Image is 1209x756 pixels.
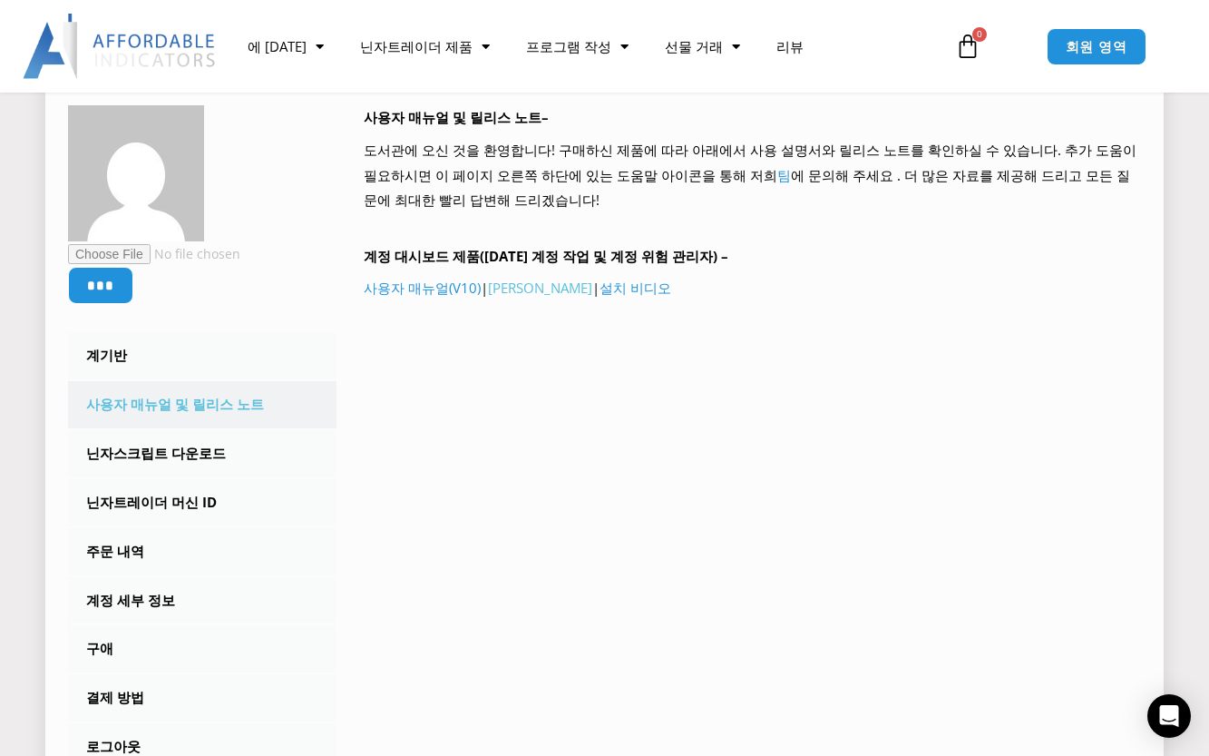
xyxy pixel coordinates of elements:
font: 계정 대시보드 제품([DATE] 계정 작업 및 계정 위험 관리자) – [364,247,728,265]
font: 계기반 [86,346,127,364]
a: 닌자트레이더 머신 ID [68,479,336,526]
font: | [592,279,600,297]
a: 사용자 매뉴얼(V10) [364,279,481,297]
a: 리뷰 [758,25,822,67]
div: 인터콤 메신저 열기 [1147,694,1191,738]
font: 주문 내역 [86,542,144,560]
font: 계정 세부 정보 [86,591,175,609]
a: 계정 세부 정보 [68,577,336,624]
img: 2aecd2f530933ac4d7d66a232d61f6a8435cfd1cbe7ea7bda943c34f7188318a [68,105,204,241]
font: 0 [977,27,982,40]
a: 설치 비디오 [600,279,671,297]
img: LogoAI | 저렴한 지표 – NinjaTrader [23,14,218,79]
a: 선물 거래 [647,25,758,67]
font: 결제 방법 [86,688,144,706]
font: 리뷰 [776,37,804,55]
font: 로그아웃 [86,737,141,755]
nav: 메뉴 [229,25,943,67]
a: 회원 영역 [1047,28,1147,65]
font: 에 [DATE] [248,37,307,55]
a: 0 [928,20,1008,73]
a: 닌자스크립트 다운로드 [68,430,336,477]
font: 도서관에 오신 것을 환영합니다! 구매하신 제품에 따라 아래에서 사용 설명서와 릴리스 노트를 확인하실 수 있습니다. 추가 도움이 필요하시면 이 페이지 오른쪽 하단에 있는 도움말... [364,141,1136,184]
a: 팀 [777,166,791,184]
font: 선물 거래 [665,37,723,55]
font: 닌자스크립트 다운로드 [86,444,226,462]
a: [PERSON_NAME] [488,279,592,297]
a: 결제 방법 [68,674,336,722]
font: 닌자트레이더 제품 [360,37,473,55]
font: 회원 영역 [1066,37,1128,55]
a: 주문 내역 [68,528,336,575]
font: 사용자 매뉴얼 및 릴리스 노트– [364,108,549,126]
a: 계기반 [68,332,336,379]
font: 구애 [86,639,113,657]
a: 닌자트레이더 제품 [342,25,508,67]
a: 사용자 매뉴얼 및 릴리스 노트 [68,381,336,428]
font: | [481,279,488,297]
font: 프로그램 작성 [526,37,611,55]
font: 사용자 매뉴얼 및 릴리스 노트 [86,395,264,413]
a: 에 [DATE] [229,25,342,67]
font: 닌자트레이더 머신 ID [86,493,217,511]
a: 구애 [68,625,336,673]
a: 프로그램 작성 [508,25,647,67]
